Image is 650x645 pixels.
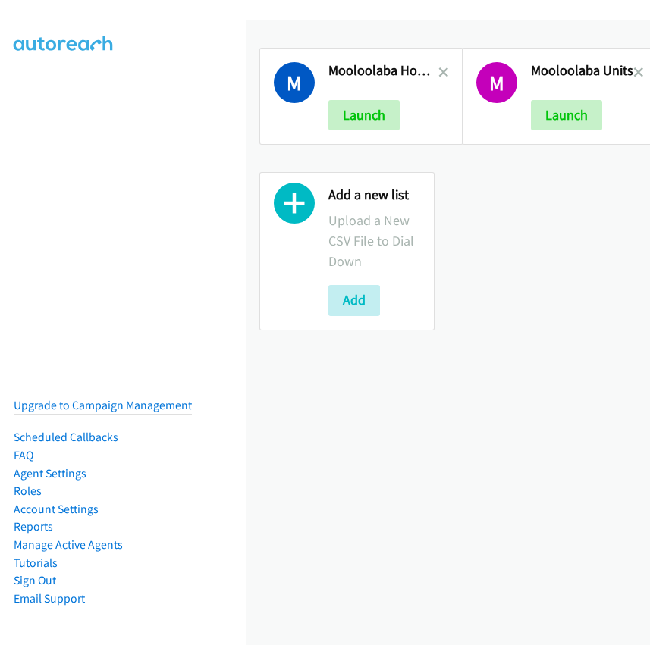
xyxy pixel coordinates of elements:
a: Tutorials [14,556,58,570]
button: Launch [531,100,602,130]
h1: M [476,62,517,103]
a: Sign Out [14,573,56,587]
h2: Add a new list [328,186,420,204]
a: Email Support [14,591,85,606]
a: Manage Active Agents [14,537,123,552]
h1: M [274,62,315,103]
a: Roles [14,484,42,498]
p: Upload a New CSV File to Dial Down [328,210,420,271]
button: Add [328,285,380,315]
button: Launch [328,100,400,130]
a: FAQ [14,448,33,462]
a: Account Settings [14,502,99,516]
a: Scheduled Callbacks [14,430,118,444]
a: Upgrade to Campaign Management [14,398,192,412]
a: Reports [14,519,53,534]
a: Agent Settings [14,466,86,481]
h2: Mooloolaba Units [531,62,633,80]
h2: Mooloolaba Homes [328,62,438,80]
